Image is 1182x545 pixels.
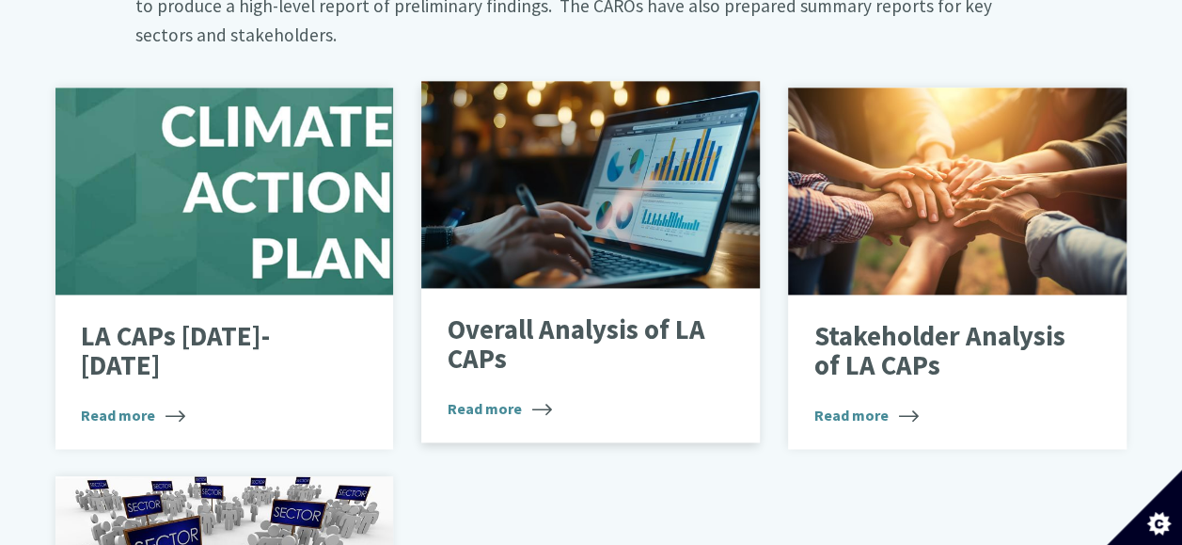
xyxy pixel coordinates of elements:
[421,81,760,442] a: Overall Analysis of LA CAPs Read more
[55,88,394,449] a: LA CAPs [DATE]-[DATE] Read more
[81,322,339,381] p: LA CAPs [DATE]-[DATE]
[1107,470,1182,545] button: Set cookie preferences
[448,315,706,375] p: Overall Analysis of LA CAPs
[448,397,552,420] span: Read more
[814,404,919,426] span: Read more
[788,88,1127,449] a: Stakeholder Analysis of LA CAPs Read more
[81,404,185,426] span: Read more
[814,322,1073,381] p: Stakeholder Analysis of LA CAPs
